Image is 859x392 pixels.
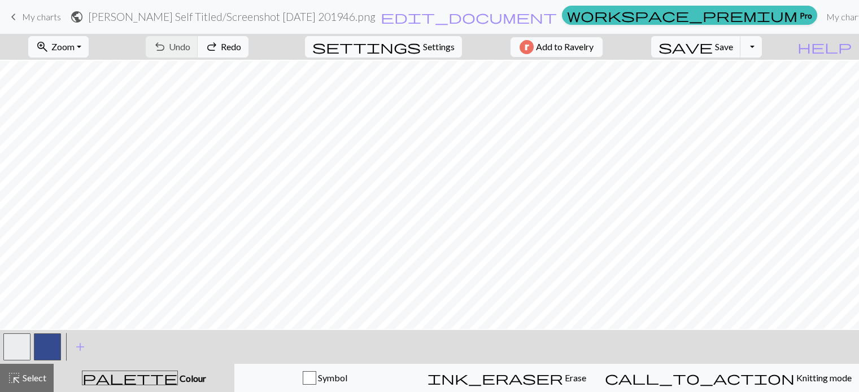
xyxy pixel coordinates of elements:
span: Redo [221,41,241,52]
h2: [PERSON_NAME] Self Titled / Screenshot [DATE] 201946.png [88,10,376,23]
img: Ravelry [520,40,534,54]
span: palette [82,370,177,386]
button: Zoom [28,36,89,58]
span: Colour [178,373,206,384]
span: Zoom [51,41,75,52]
i: Settings [312,40,421,54]
span: call_to_action [605,370,795,386]
span: Erase [563,372,586,383]
span: edit_document [381,9,557,25]
span: Add to Ravelry [536,40,594,54]
span: workspace_premium [567,7,797,23]
span: public [70,9,84,25]
span: Settings [423,40,455,54]
button: Colour [54,364,234,392]
span: zoom_in [36,39,49,55]
button: Redo [198,36,248,58]
span: keyboard_arrow_left [7,9,20,25]
button: Erase [416,364,598,392]
span: settings [312,39,421,55]
span: ink_eraser [428,370,563,386]
span: Symbol [316,372,347,383]
span: help [797,39,852,55]
button: Symbol [234,364,416,392]
span: highlight_alt [7,370,21,386]
button: Save [651,36,741,58]
button: Knitting mode [598,364,859,392]
button: Add to Ravelry [511,37,603,57]
span: My charts [22,11,61,22]
span: add [73,339,87,355]
a: Pro [562,6,817,25]
span: Save [715,41,733,52]
button: SettingsSettings [305,36,462,58]
a: My charts [7,7,61,27]
span: Knitting mode [795,372,852,383]
span: save [659,39,713,55]
span: Select [21,372,46,383]
span: redo [205,39,219,55]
